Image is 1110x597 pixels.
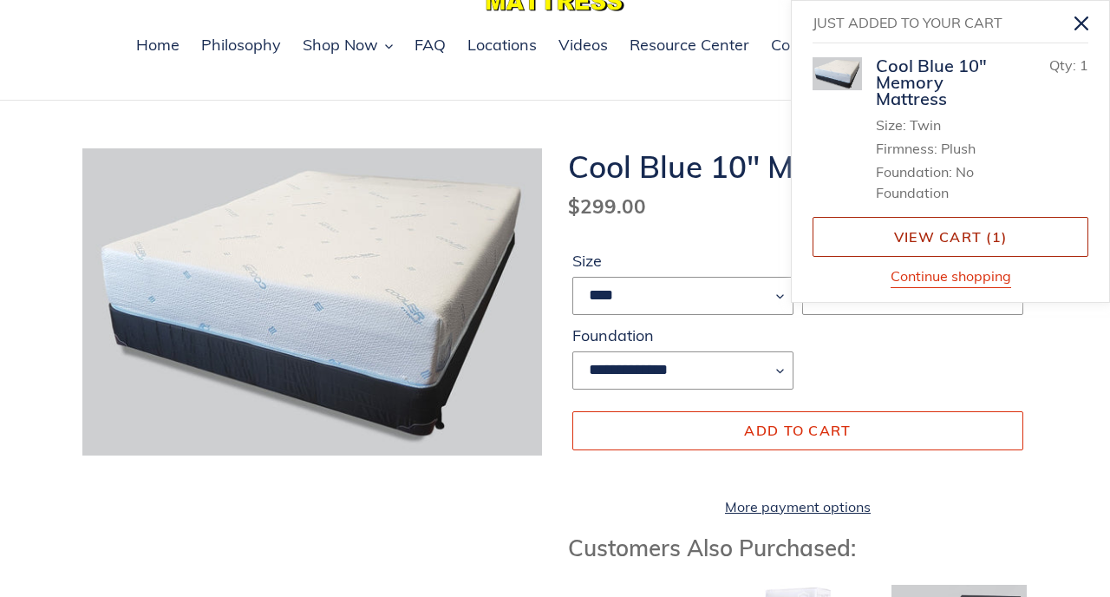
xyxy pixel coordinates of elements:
a: Philosophy [193,33,290,59]
span: Qty: [1049,56,1076,74]
h2: Just added to your cart [813,8,1062,38]
a: FAQ [406,33,454,59]
a: Locations [459,33,545,59]
span: 1 [1080,56,1088,74]
span: Add to cart [744,422,851,439]
button: Continue shopping [891,266,1011,288]
span: Videos [558,35,608,56]
a: Home [127,33,188,59]
span: Contact [771,35,827,56]
span: Philosophy [201,35,281,56]
span: Shop Now [303,35,378,56]
label: Foundation [572,324,793,347]
li: Firmness: Plush [876,138,1010,159]
button: Add to cart [572,411,1023,449]
img: cool blue 10 inch memory foam mattress [813,57,862,90]
button: Shop Now [294,33,402,59]
li: Foundation: No Foundation [876,161,1010,203]
button: Close [1062,3,1101,43]
span: 1 item [992,228,1002,246]
a: Resource Center [621,33,758,59]
ul: Product details [876,111,1010,204]
li: Size: Twin [876,115,1010,135]
a: Contact [762,33,836,59]
span: Locations [467,35,537,56]
h3: Customers Also Purchased: [568,535,1028,561]
label: Size [572,249,793,272]
h1: Cool Blue 10" Memory Mattress [568,148,1028,185]
span: $299.00 [568,194,646,219]
span: Home [136,35,180,56]
span: Resource Center [630,35,749,56]
a: View cart (1 item) [813,217,1088,257]
a: Videos [550,33,617,59]
div: Cool Blue 10" Memory Mattress [876,57,1010,108]
span: FAQ [415,35,446,56]
a: More payment options [572,496,1023,517]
